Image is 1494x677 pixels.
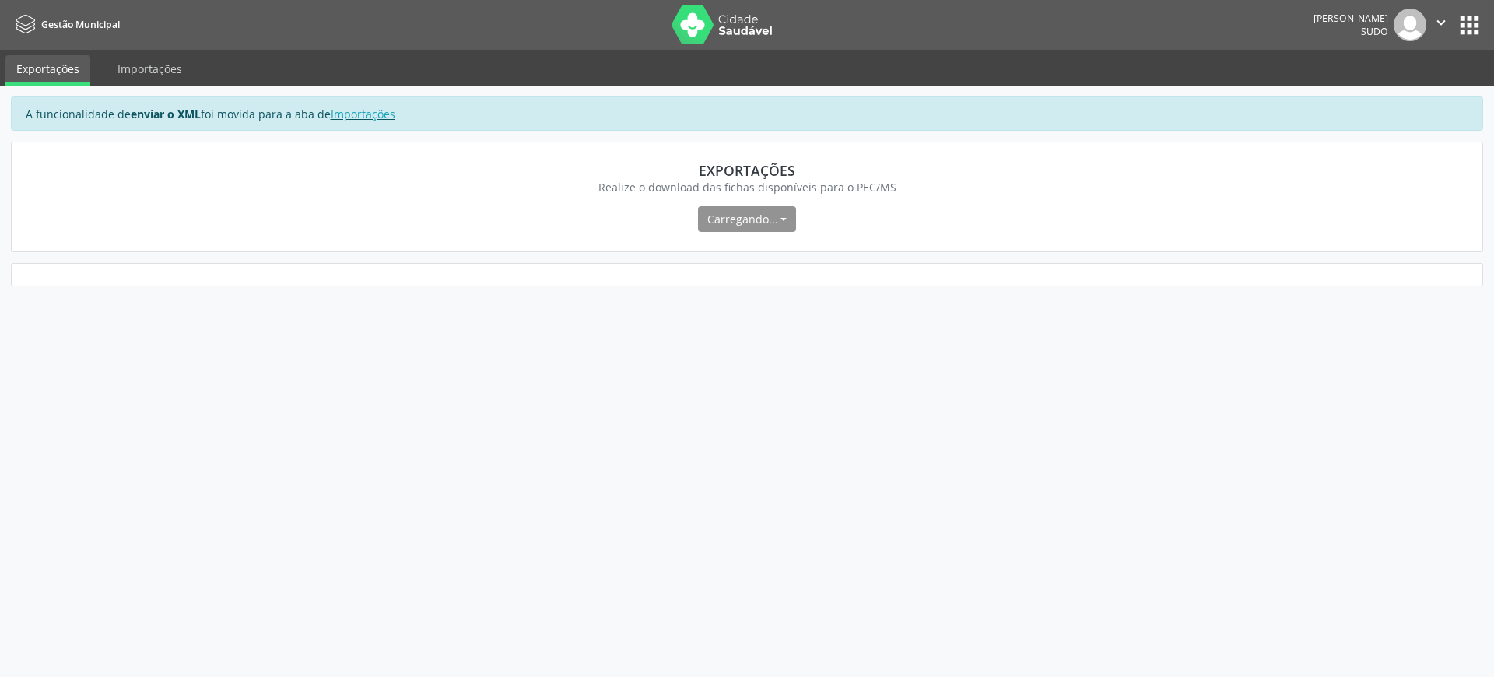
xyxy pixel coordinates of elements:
a: Exportações [5,55,90,86]
a: Importações [107,55,193,82]
div: Exportações [33,162,1461,179]
button: apps [1456,12,1483,39]
img: img [1394,9,1426,41]
strong: enviar o XML [131,107,201,121]
a: Importações [331,107,395,121]
span: Sudo [1361,25,1388,38]
button: Carregando... [698,206,796,233]
i:  [1433,14,1450,31]
div: Realize o download das fichas disponíveis para o PEC/MS [33,179,1461,195]
a: Gestão Municipal [11,12,120,37]
span: Gestão Municipal [41,18,120,31]
div: [PERSON_NAME] [1313,12,1388,25]
div: A funcionalidade de foi movida para a aba de [11,96,1483,131]
button:  [1426,9,1456,41]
